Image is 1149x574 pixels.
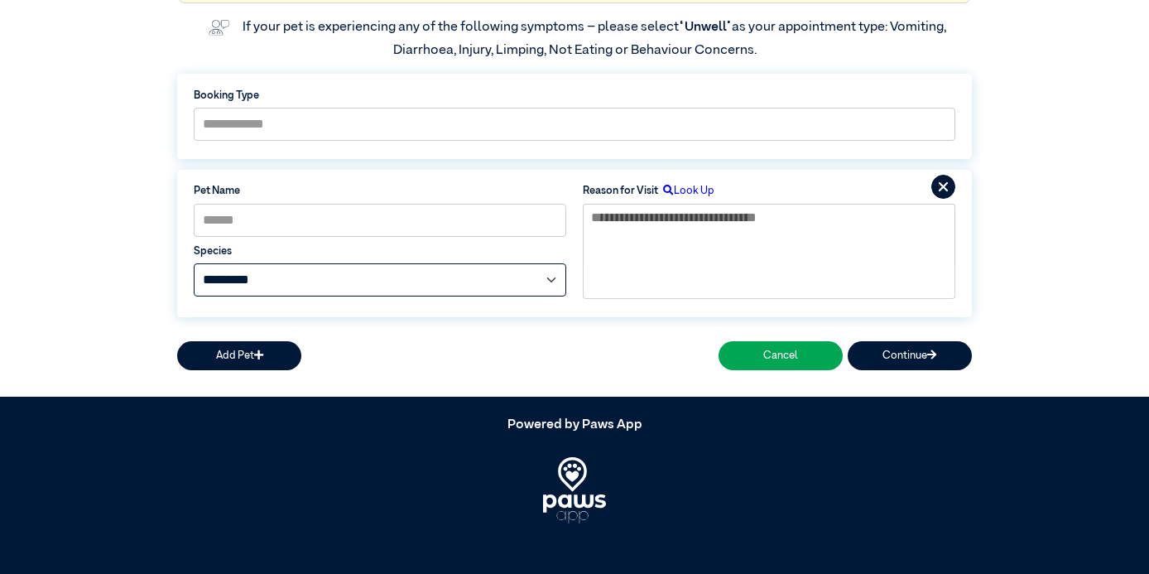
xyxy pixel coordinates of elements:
[194,244,566,259] label: Species
[583,183,658,199] label: Reason for Visit
[177,417,972,433] h5: Powered by Paws App
[679,21,732,34] span: “Unwell”
[848,341,972,370] button: Continue
[658,183,714,199] label: Look Up
[177,341,301,370] button: Add Pet
[719,341,843,370] button: Cancel
[543,457,607,523] img: PawsApp
[194,183,566,199] label: Pet Name
[243,21,949,57] label: If your pet is experiencing any of the following symptoms – please select as your appointment typ...
[194,88,955,104] label: Booking Type
[203,14,234,41] img: vet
